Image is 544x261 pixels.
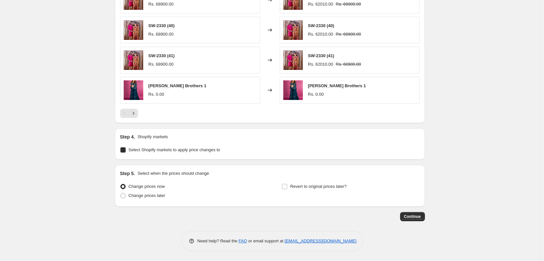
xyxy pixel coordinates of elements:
span: SW-2330 (41) [308,53,334,58]
h2: Step 4. [120,134,135,140]
img: BhasinBrothers05thSept2018_6790_80x.jpg [283,50,303,70]
span: Select Shopify markets to apply price changes to [129,147,220,152]
a: FAQ [239,238,247,243]
span: Rs. 62010.00 [308,62,333,67]
img: 0I8A4825_80x.jpg [124,80,143,100]
span: Rs. 68900.00 [336,2,361,7]
img: BhasinBrothers05thSept2018_6790_80x.jpg [124,20,143,40]
img: 0I8A4825_80x.jpg [283,80,303,100]
span: Rs. 68900.00 [148,32,174,37]
nav: Pagination [120,109,138,118]
span: Rs. 68900.00 [148,62,174,67]
span: Rs. 68900.00 [336,62,361,67]
span: Rs. 0.00 [148,92,164,97]
span: Continue [404,214,421,219]
span: [PERSON_NAME] Brothers 1 [148,83,207,88]
span: Change prices later [129,193,165,198]
span: [PERSON_NAME] Brothers 1 [308,83,366,88]
span: SW-2330 (40) [148,23,175,28]
span: or email support at [247,238,285,243]
button: Next [129,109,138,118]
span: Need help? Read the [197,238,239,243]
span: Change prices now [129,184,165,189]
span: Rs. 0.00 [308,92,324,97]
span: Rs. 68900.00 [148,2,174,7]
a: [EMAIL_ADDRESS][DOMAIN_NAME] [285,238,356,243]
p: Shopify markets [137,134,168,140]
img: BhasinBrothers05thSept2018_6790_80x.jpg [283,20,303,40]
p: Select when the prices should change [137,170,209,177]
button: Continue [400,212,425,221]
h2: Step 5. [120,170,135,177]
span: Rs. 62010.00 [308,32,333,37]
span: SW-2330 (40) [308,23,334,28]
span: Rs. 62010.00 [308,2,333,7]
span: SW-2330 (41) [148,53,175,58]
span: Rs. 68900.00 [336,32,361,37]
span: Revert to original prices later? [290,184,347,189]
img: BhasinBrothers05thSept2018_6790_80x.jpg [124,50,143,70]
